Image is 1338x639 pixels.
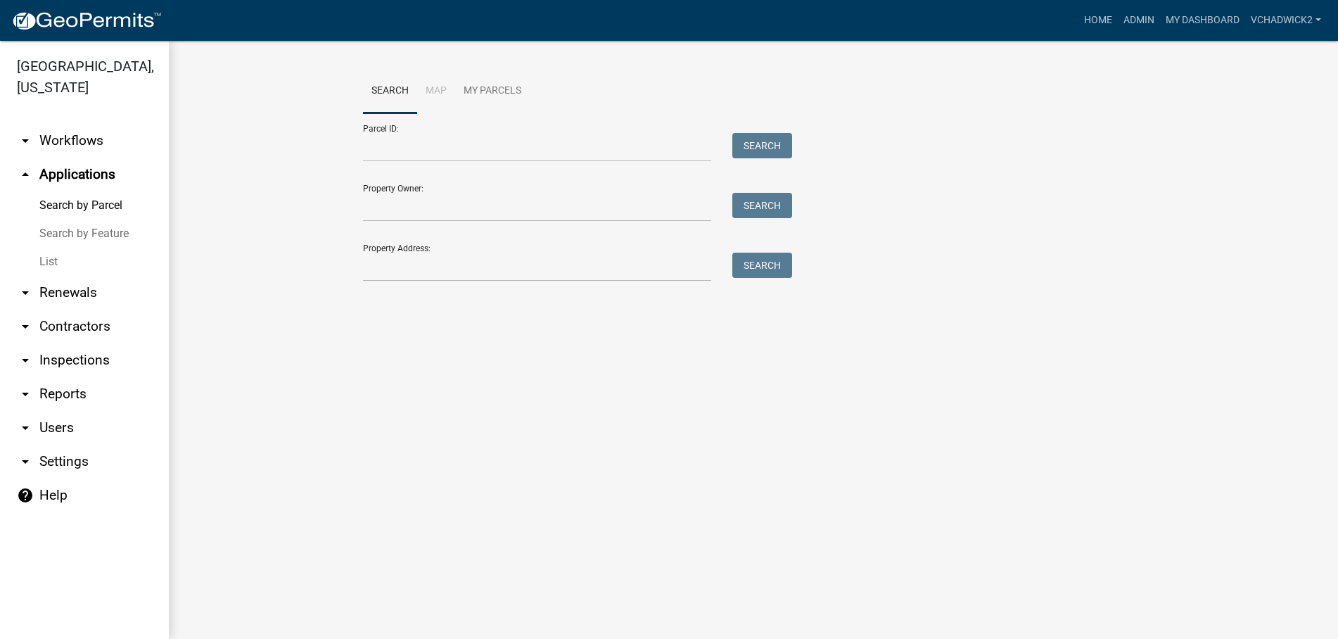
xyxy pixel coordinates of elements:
[1245,7,1327,34] a: VChadwick2
[1160,7,1245,34] a: My Dashboard
[17,166,34,183] i: arrow_drop_up
[17,284,34,301] i: arrow_drop_down
[455,69,530,114] a: My Parcels
[1118,7,1160,34] a: Admin
[17,419,34,436] i: arrow_drop_down
[17,352,34,369] i: arrow_drop_down
[17,487,34,504] i: help
[363,69,417,114] a: Search
[17,453,34,470] i: arrow_drop_down
[17,132,34,149] i: arrow_drop_down
[732,253,792,278] button: Search
[732,193,792,218] button: Search
[17,318,34,335] i: arrow_drop_down
[1078,7,1118,34] a: Home
[732,133,792,158] button: Search
[17,386,34,403] i: arrow_drop_down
